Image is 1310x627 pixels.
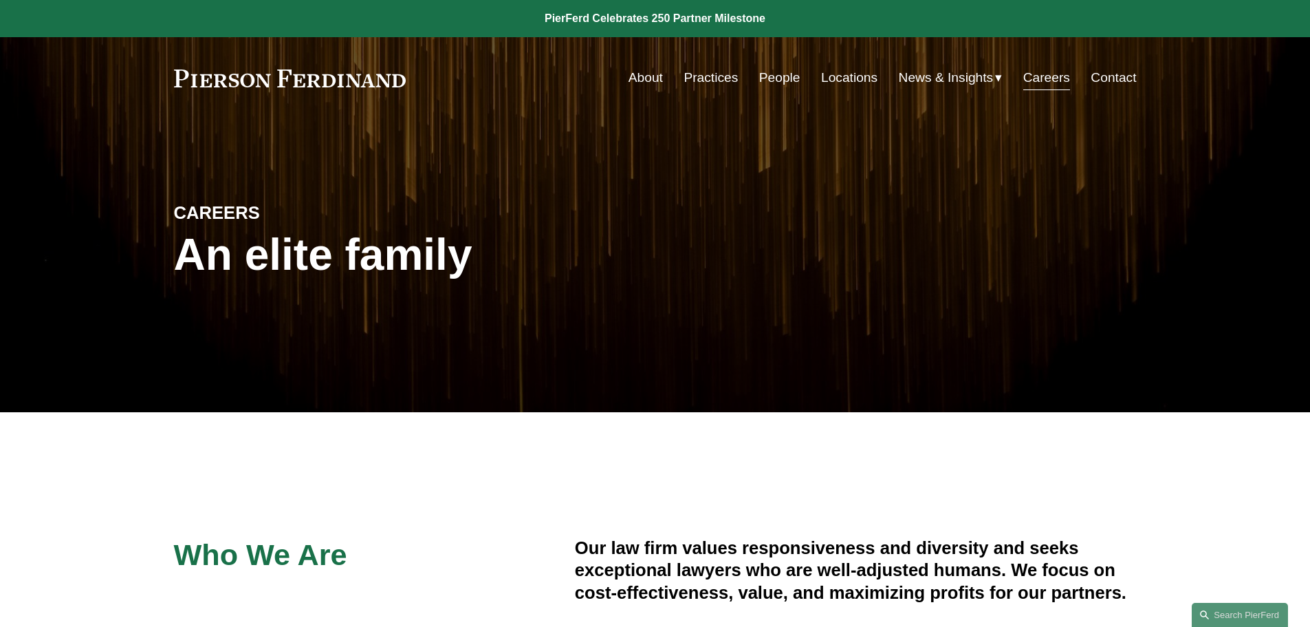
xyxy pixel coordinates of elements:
[174,538,347,571] span: Who We Are
[899,66,994,90] span: News & Insights
[1023,65,1070,91] a: Careers
[899,65,1003,91] a: folder dropdown
[821,65,877,91] a: Locations
[759,65,800,91] a: People
[684,65,738,91] a: Practices
[629,65,663,91] a: About
[1091,65,1136,91] a: Contact
[575,537,1137,604] h4: Our law firm values responsiveness and diversity and seeks exceptional lawyers who are well-adjus...
[174,230,655,280] h1: An elite family
[1192,603,1288,627] a: Search this site
[174,202,415,224] h4: CAREERS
